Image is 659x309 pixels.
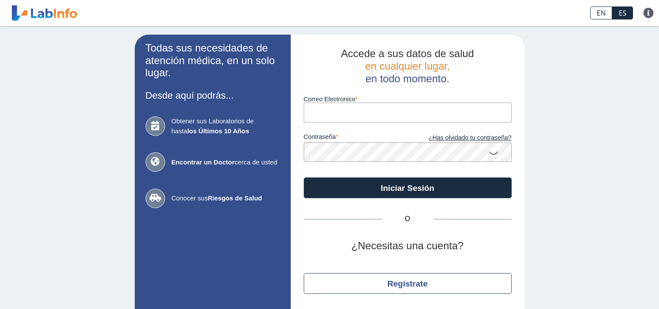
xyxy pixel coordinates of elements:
[408,133,512,143] a: ¿Has olvidado tu contraseña?
[172,193,280,203] span: Conocer sus
[304,133,408,143] label: contraseña
[187,127,249,135] b: los Últimos 10 Años
[172,158,280,167] span: cerca de usted
[304,273,512,294] button: Regístrate
[172,158,235,166] b: Encontrar un Doctor
[304,96,512,103] label: Correo Electronico
[146,90,280,101] h3: Desde aquí podrás...
[172,116,280,136] span: Obtener sus Laboratorios de hasta
[208,194,262,202] b: Riesgos de Salud
[304,240,512,252] h2: ¿Necesitas una cuenta?
[304,177,512,198] button: Iniciar Sesión
[612,6,633,19] a: ES
[590,6,612,19] a: EN
[146,42,280,79] h2: Todas sus necesidades de atención médica, en un solo lugar.
[341,48,474,59] span: Accede a sus datos de salud
[382,214,434,224] span: O
[365,60,450,72] span: en cualquier lugar,
[366,73,449,84] span: en todo momento.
